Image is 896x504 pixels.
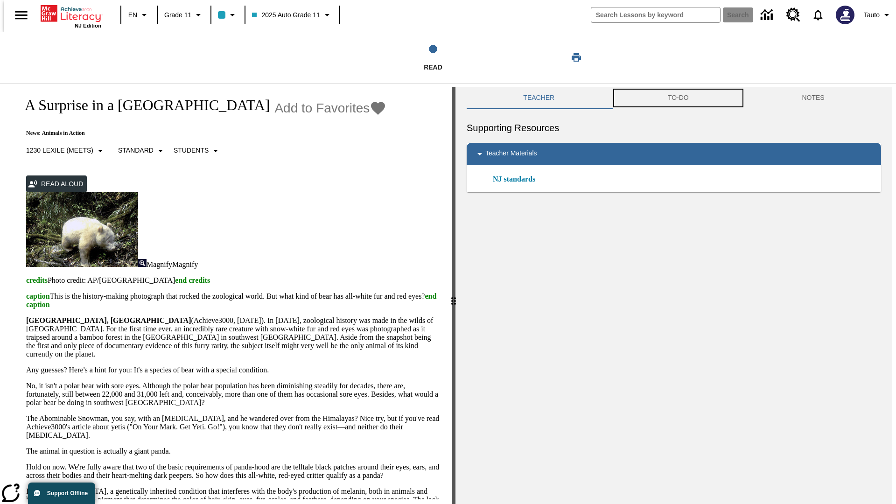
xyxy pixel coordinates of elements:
[467,120,881,135] h6: Supporting Resources
[591,7,720,22] input: search field
[15,130,386,137] p: News: Animals in Action
[26,276,441,285] p: Photo credit: AP/[GEOGRAPHIC_DATA]
[175,276,210,284] span: end credits
[15,97,270,114] h1: A Surprise in a [GEOGRAPHIC_DATA]
[860,7,896,23] button: Profile/Settings
[26,292,50,300] span: caption
[161,7,208,23] button: Grade: Grade 11, Select a grade
[124,7,154,23] button: Language: EN, Select a language
[493,174,541,185] a: NJ standards
[114,142,170,159] button: Scaffolds, Standard
[830,3,860,27] button: Select a new avatar
[22,142,110,159] button: Select Lexile, 1230 Lexile (Meets)
[755,2,781,28] a: Data Center
[47,490,88,497] span: Support Offline
[611,87,746,109] button: TO-DO
[26,447,441,455] p: The animal in question is actually a giant panda.
[138,259,147,267] img: Magnify
[467,87,881,109] div: Instructional Panel Tabs
[274,100,386,116] button: Add to Favorites - A Surprise in a Bamboo Forest
[147,260,172,268] span: Magnify
[312,32,554,83] button: Read step 1 of 1
[252,10,320,20] span: 2025 Auto Grade 11
[172,260,198,268] span: Magnify
[164,10,191,20] span: Grade 11
[26,414,441,440] p: The Abominable Snowman, you say, with an [MEDICAL_DATA], and he wandered over from the Himalayas?...
[26,366,441,374] p: Any guesses? Here's a hint for you: It's a species of bear with a special condition.
[174,146,209,155] p: Students
[26,463,441,480] p: Hold on now. We're fully aware that two of the basic requirements of panda-hood are the telltale ...
[455,87,892,504] div: activity
[836,6,854,24] img: Avatar
[28,483,95,504] button: Support Offline
[781,2,806,28] a: Resource Center, Will open in new tab
[806,3,830,27] a: Notifications
[26,382,441,407] p: No, it isn't a polar bear with sore eyes. Although the polar bear population has been diminishing...
[274,101,370,116] span: Add to Favorites
[26,292,436,308] span: end caption
[26,316,191,324] strong: [GEOGRAPHIC_DATA], [GEOGRAPHIC_DATA]
[26,316,441,358] p: (Achieve3000, [DATE]). In [DATE], zoological history was made in the wilds of [GEOGRAPHIC_DATA]. ...
[248,7,336,23] button: Class: 2025 Auto Grade 11, Select your class
[26,292,441,309] p: This is the history-making photograph that rocked the zoological world. But what kind of bear has...
[26,146,93,155] p: 1230 Lexile (Meets)
[75,23,101,28] span: NJ Edition
[26,276,48,284] span: credits
[26,192,138,267] img: albino pandas in China are sometimes mistaken for polar bears
[26,175,87,193] button: Read Aloud
[118,146,154,155] p: Standard
[864,10,880,20] span: Tauto
[485,148,537,160] p: Teacher Materials
[4,87,452,499] div: reading
[7,1,35,29] button: Open side menu
[424,63,442,71] span: Read
[452,87,455,504] div: Press Enter or Spacebar and then press right and left arrow keys to move the slider
[170,142,225,159] button: Select Student
[467,87,611,109] button: Teacher
[745,87,881,109] button: NOTES
[128,10,137,20] span: EN
[561,49,591,66] button: Print
[467,143,881,165] div: Teacher Materials
[41,3,101,28] div: Home
[214,7,242,23] button: Class color is light blue. Change class color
